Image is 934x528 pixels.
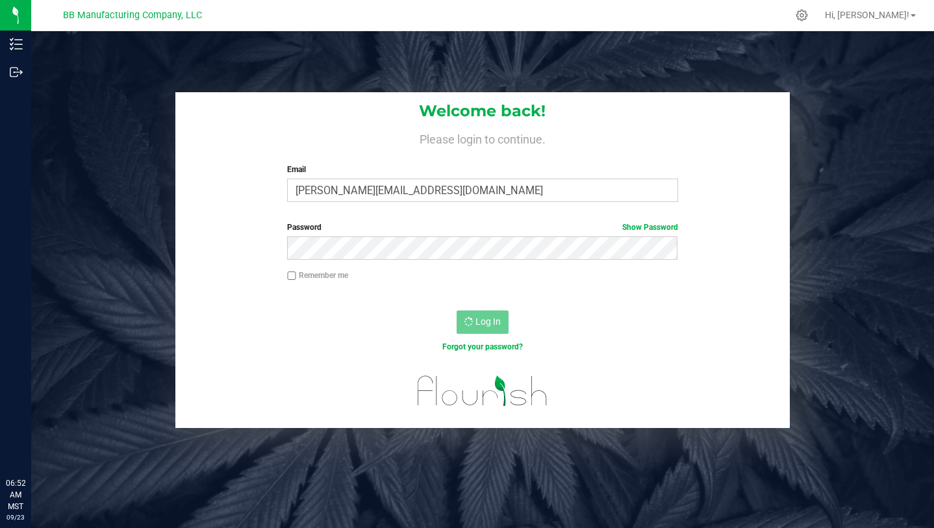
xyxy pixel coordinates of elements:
p: 09/23 [6,512,25,522]
inline-svg: Inventory [10,38,23,51]
div: Manage settings [794,9,810,21]
span: Password [287,223,322,232]
img: flourish_logo.svg [406,366,560,416]
p: 06:52 AM MST [6,477,25,512]
h4: Please login to continue. [175,130,790,145]
h1: Welcome back! [175,103,790,119]
inline-svg: Outbound [10,66,23,79]
span: Hi, [PERSON_NAME]! [825,10,909,20]
a: Forgot your password? [442,342,523,351]
input: Remember me [287,271,296,281]
label: Remember me [287,270,348,281]
span: BB Manufacturing Company, LLC [63,10,202,21]
label: Email [287,164,677,175]
button: Log In [457,310,509,334]
span: Log In [475,316,501,327]
a: Show Password [622,223,678,232]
